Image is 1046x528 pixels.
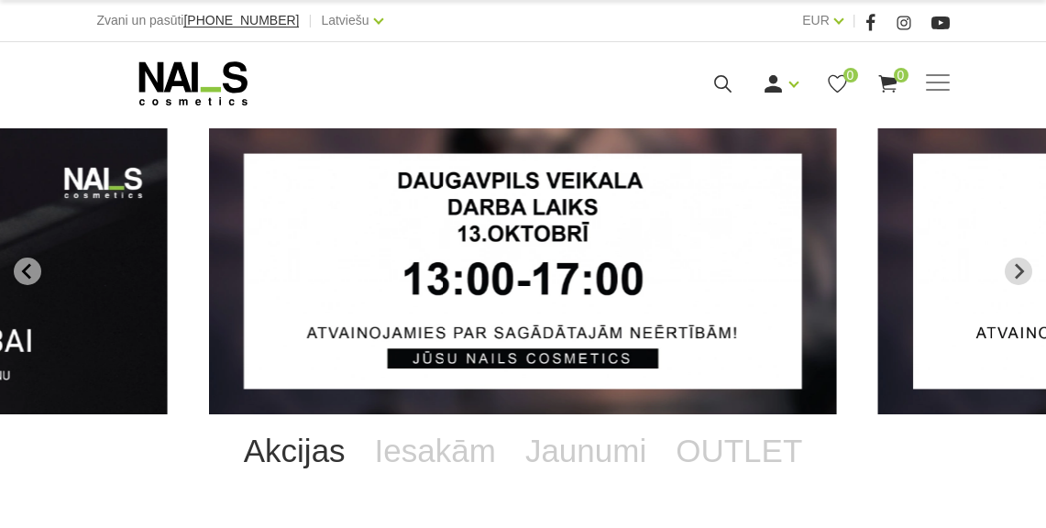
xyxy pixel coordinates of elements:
a: 0 [826,72,849,95]
a: [PHONE_NUMBER] [183,14,299,27]
li: 1 of 13 [209,128,837,414]
button: Next slide [1005,258,1032,285]
a: Akcijas [229,414,360,488]
span: 0 [843,68,858,82]
a: Iesakām [360,414,511,488]
button: Go to last slide [14,258,41,285]
div: Zvani un pasūti [97,9,300,32]
span: 0 [894,68,908,82]
span: [PHONE_NUMBER] [183,13,299,27]
a: EUR [802,9,830,31]
a: Latviešu [321,9,369,31]
a: OUTLET [661,414,817,488]
span: | [308,9,312,32]
a: 0 [876,72,899,95]
span: | [853,9,856,32]
a: Jaunumi [511,414,661,488]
